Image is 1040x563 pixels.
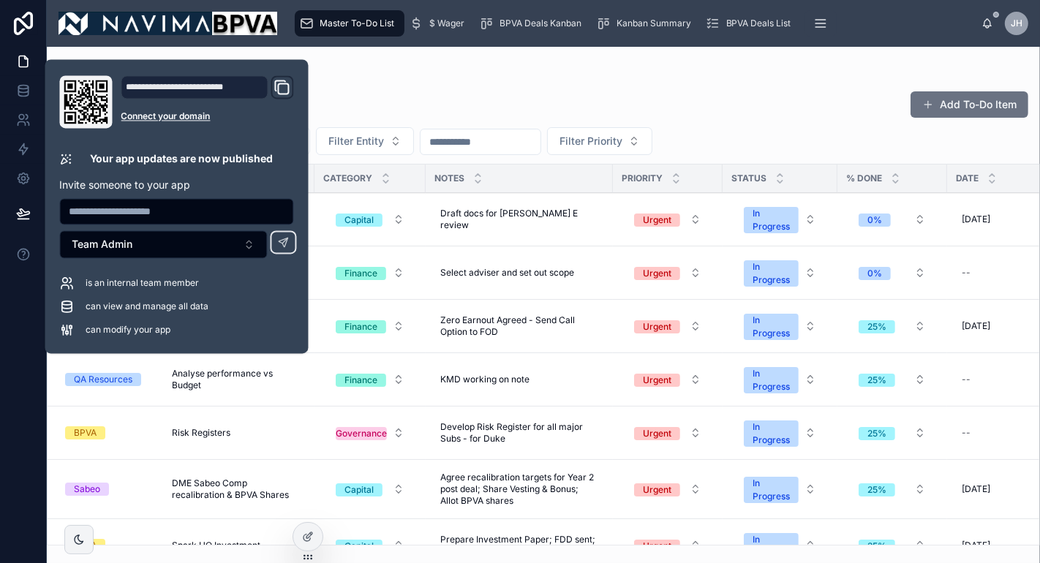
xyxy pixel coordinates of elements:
[324,532,416,559] button: Select Button
[701,10,802,37] a: BPVA Deals List
[622,532,714,559] a: Select Button
[323,366,417,393] a: Select Button
[440,267,574,279] span: Select adviser and set out scope
[59,12,277,35] img: App logo
[867,483,886,496] div: 25%
[726,18,791,29] span: BPVA Deals List
[323,205,417,233] a: Select Button
[847,260,938,286] button: Select Button
[434,368,604,391] a: KMD working on note
[753,420,790,447] div: In Progress
[847,366,938,393] button: Select Button
[172,368,300,391] span: Analyse performance vs Budget
[731,469,829,510] a: Select Button
[324,260,416,286] button: Select Button
[622,419,714,447] a: Select Button
[643,374,671,387] div: Urgent
[753,260,790,287] div: In Progress
[547,127,652,155] button: Select Button
[847,532,938,559] button: Select Button
[962,320,990,332] span: [DATE]
[434,309,604,344] a: Zero Earnout Agreed - Send Call Option to FOD
[643,267,671,280] div: Urgent
[846,475,938,503] a: Select Button
[753,367,790,393] div: In Progress
[622,476,713,502] button: Select Button
[867,267,882,280] div: 0%
[74,426,97,439] div: BPVA
[295,10,404,37] a: Master To-Do List
[753,207,790,233] div: In Progress
[324,476,416,502] button: Select Button
[622,173,663,184] span: Priority
[846,312,938,340] a: Select Button
[440,421,598,445] span: Develop Risk Register for all major Subs - for Duke
[731,252,829,293] a: Select Button
[90,151,273,166] p: Your app updates are now published
[622,475,714,503] a: Select Button
[731,173,766,184] span: Status
[440,314,598,338] span: Zero Earnout Agreed - Send Call Option to FOD
[622,420,713,446] button: Select Button
[846,419,938,447] a: Select Button
[440,472,598,507] span: Agree recalibration targets for Year 2 post deal; Share Vesting & Bonus; Allot BPVA shares
[328,134,384,148] span: Filter Entity
[166,421,306,445] a: Risk Registers
[732,469,828,509] button: Select Button
[622,312,714,340] a: Select Button
[404,10,475,37] a: $ Wager
[344,374,377,387] div: Finance
[622,260,713,286] button: Select Button
[320,18,394,29] span: Master To-Do List
[72,237,132,252] span: Team Admin
[867,320,886,333] div: 25%
[732,306,828,346] button: Select Button
[74,483,100,496] div: Sabeo
[172,427,230,439] span: Risk Registers
[846,259,938,287] a: Select Button
[74,373,132,386] div: QA Resources
[643,427,671,440] div: Urgent
[731,412,829,453] a: Select Button
[65,426,148,439] a: BPVA
[847,420,938,446] button: Select Button
[643,214,671,227] div: Urgent
[732,360,828,399] button: Select Button
[289,7,981,39] div: scrollable content
[962,427,971,439] div: --
[731,359,829,400] a: Select Button
[617,18,691,29] span: Kanban Summary
[434,415,604,450] a: Develop Risk Register for all major Subs - for Duke
[434,466,604,513] a: Agree recalibration targets for Year 2 post deal; Share Vesting & Bonus; Allot BPVA shares
[731,306,829,347] a: Select Button
[846,532,938,559] a: Select Button
[962,214,990,225] span: [DATE]
[172,477,300,501] span: DME Sabeo Comp recalibration & BPVA Shares
[643,540,671,553] div: Urgent
[753,314,790,340] div: In Progress
[643,320,671,333] div: Urgent
[643,483,671,496] div: Urgent
[732,413,828,453] button: Select Button
[475,10,592,37] a: BPVA Deals Kanban
[323,312,417,340] a: Select Button
[316,127,414,155] button: Select Button
[434,528,604,563] a: Prepare Investment Paper; FDD sent; JMN Meeting
[622,205,714,233] a: Select Button
[753,533,790,559] div: In Progress
[434,261,604,284] a: Select adviser and set out scope
[911,91,1028,118] a: Add To-Do Item
[962,267,971,279] div: --
[86,301,208,312] span: can view and manage all data
[344,320,377,333] div: Finance
[434,173,464,184] span: Notes
[732,200,828,239] button: Select Button
[434,202,604,237] a: Draft docs for [PERSON_NAME] E review
[732,253,828,292] button: Select Button
[622,259,714,287] a: Select Button
[440,534,598,557] span: Prepare Investment Paper; FDD sent; JMN Meeting
[622,366,713,393] button: Select Button
[867,214,882,227] div: 0%
[622,532,713,559] button: Select Button
[962,540,990,551] span: [DATE]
